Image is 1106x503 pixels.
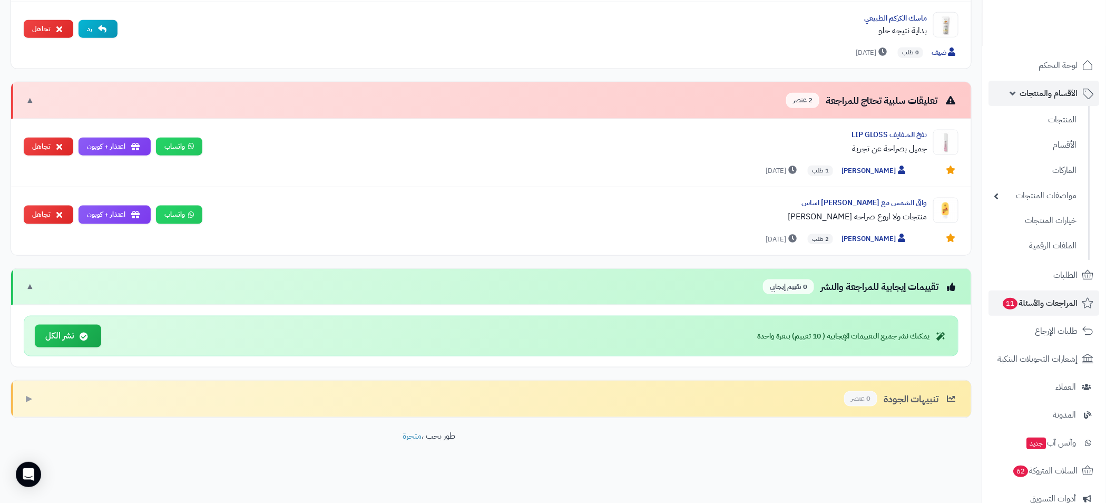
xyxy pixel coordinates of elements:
[841,234,908,245] span: [PERSON_NAME]
[211,210,927,223] div: منتجات ولا اروع صراحه [PERSON_NAME]
[989,209,1082,232] a: خيارات المنتجات
[808,166,833,176] span: 1 طلب
[989,263,1100,288] a: الطلبات
[1014,466,1029,478] span: 62
[1027,438,1046,449] span: جديد
[126,24,927,37] div: بداية نتيجه حلو
[1003,298,1019,310] span: 11
[898,47,923,58] span: 0 طلب
[856,47,889,58] span: [DATE]
[211,142,927,155] div: جميل بصراحة عن تجربة
[79,20,118,38] button: رد
[989,374,1100,400] a: العملاء
[844,391,877,407] span: 0 عنصر
[763,279,814,295] span: 0 تقييم إيجابي
[989,159,1082,182] a: الماركات
[989,430,1100,456] a: وآتس آبجديد
[211,130,927,140] div: نفخ الشفايف LIP GLOSS
[156,138,202,156] a: واتساب
[786,93,958,108] div: تعليقات سلبية تحتاج للمراجعة
[1039,58,1078,73] span: لوحة التحكم
[1026,436,1076,450] span: وآتس آب
[35,325,101,347] button: نشر الكل
[786,93,819,108] span: 2 عنصر
[989,458,1100,483] a: السلات المتروكة62
[989,235,1082,257] a: الملفات الرقمية
[1056,380,1076,394] span: العملاء
[79,138,151,156] button: اعتذار + كوبون
[766,166,799,176] span: [DATE]
[989,109,1082,131] a: المنتجات
[26,393,32,405] span: ▶
[79,206,151,224] button: اعتذار + كوبون
[24,138,73,156] button: تجاهل
[156,206,202,224] a: واتساب
[1034,24,1096,46] img: logo-2.png
[1013,463,1078,478] span: السلات المتروكة
[26,94,34,107] span: ▼
[933,12,958,37] img: Product
[989,53,1100,78] a: لوحة التحكم
[1035,324,1078,338] span: طلبات الإرجاع
[26,281,34,293] span: ▼
[1020,86,1078,101] span: الأقسام والمنتجات
[933,130,958,155] img: Product
[766,234,799,245] span: [DATE]
[757,331,947,342] div: يمكنك نشر جميع التقييمات الإيجابية ( 10 تقييم) بنقرة واحدة
[933,198,958,223] img: Product
[989,291,1100,316] a: المراجعات والأسئلة11
[763,279,958,295] div: تقييمات إيجابية للمراجعة والنشر
[989,318,1100,344] a: طلبات الإرجاع
[24,20,73,38] button: تجاهل
[211,198,927,208] div: واقي الشمس مع [PERSON_NAME] اساس
[998,352,1078,366] span: إشعارات التحويلات البنكية
[864,13,927,24] a: ماسك الكركم الطبيعي
[1054,268,1078,283] span: الطلبات
[1053,408,1076,422] span: المدونة
[403,430,422,443] a: متجرة
[16,462,41,487] div: Open Intercom Messenger
[989,402,1100,428] a: المدونة
[841,166,908,177] span: [PERSON_NAME]
[932,47,958,59] span: ضيف
[989,134,1082,157] a: الأقسام
[844,391,958,407] div: تنبيهات الجودة
[808,234,833,245] span: 2 طلب
[989,185,1082,207] a: مواصفات المنتجات
[1002,296,1078,311] span: المراجعات والأسئلة
[989,346,1100,372] a: إشعارات التحويلات البنكية
[24,206,73,224] button: تجاهل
